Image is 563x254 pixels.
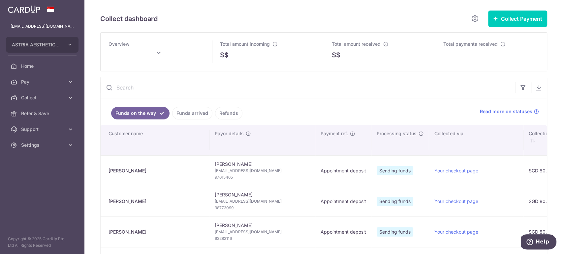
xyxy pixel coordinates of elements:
td: [PERSON_NAME] [209,216,315,247]
div: [PERSON_NAME] [109,229,204,235]
p: [EMAIL_ADDRESS][DOMAIN_NAME] [11,23,74,30]
div: [PERSON_NAME] [109,167,204,174]
a: Your checkout page [434,229,478,235]
span: Overview [109,41,130,47]
a: Your checkout page [434,168,478,173]
span: [EMAIL_ADDRESS][DOMAIN_NAME] [215,198,310,205]
td: Appointment deposit [315,186,371,216]
a: Funds arrived [172,107,212,119]
span: Collect [21,94,65,101]
span: Help [15,5,28,11]
th: Payor details [209,125,315,155]
span: Sending funds [377,166,413,175]
span: Support [21,126,65,133]
a: Read more on statuses [480,108,539,115]
span: Collection amt. [529,130,562,137]
span: S$ [332,50,340,60]
iframe: Opens a widget where you can find more information [521,234,556,251]
span: Refer & Save [21,110,65,117]
span: Home [21,63,65,69]
span: Sending funds [377,197,413,206]
span: Total payments received [443,41,498,47]
span: 97615465 [215,174,310,181]
h5: Collect dashboard [100,13,158,24]
span: Processing status [377,130,417,137]
span: Total amount received [332,41,381,47]
th: Processing status [371,125,429,155]
td: Appointment deposit [315,216,371,247]
span: Payor details [215,130,244,137]
button: ASTRIA AESTHETICS PTE. LTD. [6,37,78,53]
span: [EMAIL_ADDRESS][DOMAIN_NAME] [215,229,310,235]
span: Total amount incoming [220,41,270,47]
th: Customer name [101,125,209,155]
div: [PERSON_NAME] [109,198,204,205]
span: Read more on statuses [480,108,532,115]
span: Settings [21,142,65,148]
span: Pay [21,79,65,85]
td: [PERSON_NAME] [209,155,315,186]
span: S$ [220,50,229,60]
th: Collected via [429,125,523,155]
a: Funds on the way [111,107,170,119]
a: Your checkout page [434,198,478,204]
a: Refunds [215,107,242,119]
span: 98773099 [215,205,310,211]
span: [EMAIL_ADDRESS][DOMAIN_NAME] [215,167,310,174]
img: CardUp [8,5,40,13]
button: Collect Payment [488,11,547,27]
input: Search [101,77,515,98]
span: Sending funds [377,227,413,237]
th: Payment ref. [315,125,371,155]
span: ASTRIA AESTHETICS PTE. LTD. [12,41,61,48]
span: 92282116 [215,235,310,242]
td: Appointment deposit [315,155,371,186]
td: [PERSON_NAME] [209,186,315,216]
span: Payment ref. [321,130,348,137]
